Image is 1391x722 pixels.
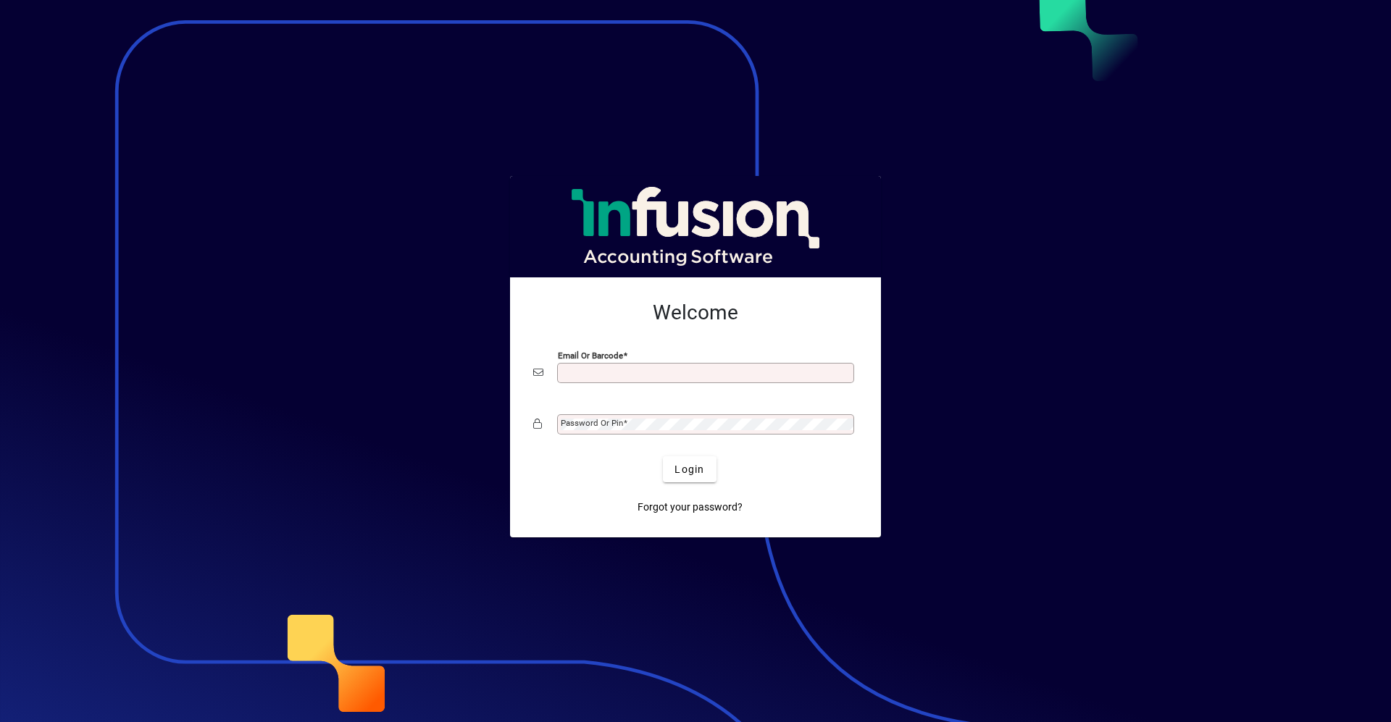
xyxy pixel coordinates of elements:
[632,494,748,520] a: Forgot your password?
[533,301,858,325] h2: Welcome
[674,462,704,477] span: Login
[561,418,623,428] mat-label: Password or Pin
[558,350,623,361] mat-label: Email or Barcode
[638,500,743,515] span: Forgot your password?
[663,456,716,482] button: Login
